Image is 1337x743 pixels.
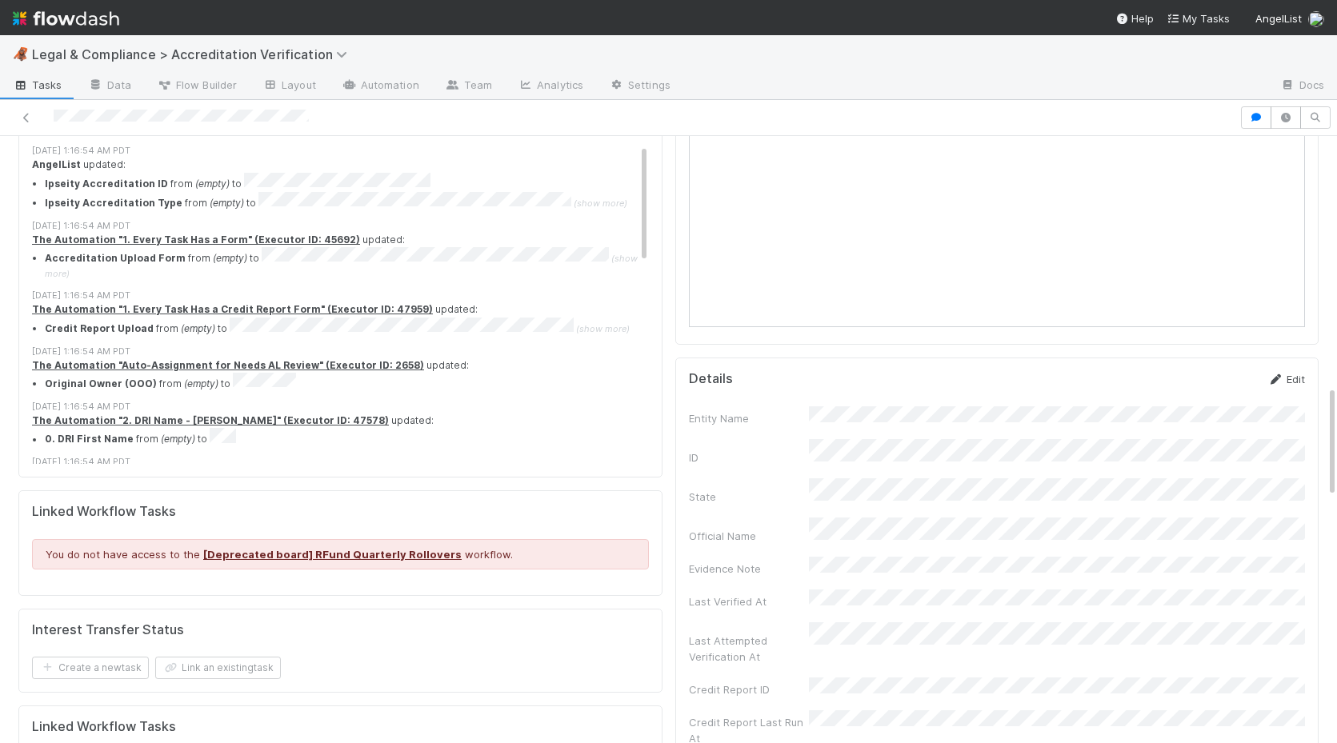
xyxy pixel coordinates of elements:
span: My Tasks [1167,12,1230,25]
h5: Interest Transfer Status [32,622,184,638]
a: Docs [1267,74,1337,99]
span: Tasks [13,77,62,93]
div: [DATE] 1:16:54 AM PDT [32,144,649,158]
div: [DATE] 1:16:54 AM PDT [32,455,649,469]
div: ID [689,449,809,465]
div: [DATE] 1:16:54 AM PDT [32,345,649,358]
div: updated: [32,413,649,447]
strong: Ipseity Accreditation Type [45,197,182,209]
div: [DATE] 1:16:54 AM PDT [32,400,649,413]
span: AngelList [1255,12,1302,25]
div: Evidence Note [689,561,809,577]
a: Flow Builder [144,74,250,99]
em: (empty) [213,252,247,264]
span: (show more) [45,253,638,278]
li: from to [45,373,649,392]
div: Help [1115,10,1154,26]
h5: Linked Workflow Tasks [32,719,649,735]
a: Settings [596,74,683,99]
summary: Ipseity Accreditation Type from (empty) to (show more) [45,192,649,211]
li: from to [45,173,649,192]
div: updated: [32,233,649,282]
em: (empty) [161,433,195,445]
div: Last Verified At [689,593,809,609]
div: updated: [32,158,649,210]
em: (empty) [195,178,230,190]
em: (empty) [181,322,215,334]
button: Link an existingtask [155,657,281,679]
summary: Credit Report Upload from (empty) to (show more) [45,318,649,337]
a: My Tasks [1167,10,1230,26]
a: Layout [250,74,329,99]
span: Legal & Compliance > Accreditation Verification [32,46,355,62]
div: updated: [32,358,649,392]
div: Entity Name [689,410,809,426]
strong: Ipseity Accreditation ID [45,178,168,190]
li: from to [45,428,649,447]
div: [DATE] 1:16:54 AM PDT [32,219,649,233]
summary: Accreditation Upload Form from (empty) to (show more) [45,247,649,281]
img: avatar_ec94f6e9-05c5-4d36-a6c8-d0cea77c3c29.png [1308,11,1324,27]
h5: Details [689,371,733,387]
strong: Accreditation Upload Form [45,252,186,264]
a: The Automation "1. Every Task Has a Credit Report Form" (Executor ID: 47959) [32,303,433,315]
em: (empty) [184,377,218,389]
strong: Credit Report Upload [45,322,154,334]
a: The Automation "Auto-Assignment for Needs AL Review" (Executor ID: 2658) [32,359,424,371]
div: updated: [32,302,649,336]
h5: Linked Workflow Tasks [32,504,649,520]
strong: 0. DRI First Name [45,433,134,445]
a: Analytics [505,74,596,99]
em: (empty) [210,197,244,209]
span: (show more) [576,323,630,334]
strong: Original Owner (OOO) [45,377,157,389]
a: Automation [329,74,432,99]
a: Team [432,74,505,99]
a: Edit [1267,373,1305,385]
span: (show more) [574,198,627,209]
span: 🦧 [13,47,29,61]
button: Create a newtask [32,657,149,679]
div: [DATE] 1:16:54 AM PDT [32,289,649,302]
span: Flow Builder [157,77,237,93]
div: You do not have access to the workflow. [32,539,649,569]
div: State [689,489,809,505]
strong: AngelList [32,158,81,170]
div: Last Attempted Verification At [689,633,809,665]
a: [Deprecated board] RFund Quarterly Rollovers [203,548,462,561]
div: Credit Report ID [689,681,809,697]
a: The Automation "1. Every Task Has a Form" (Executor ID: 45692) [32,234,360,246]
div: Official Name [689,528,809,544]
a: Data [75,74,144,99]
a: The Automation "2. DRI Name - [PERSON_NAME]" (Executor ID: 47578) [32,414,389,426]
img: logo-inverted-e16ddd16eac7371096b0.svg [13,5,119,32]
